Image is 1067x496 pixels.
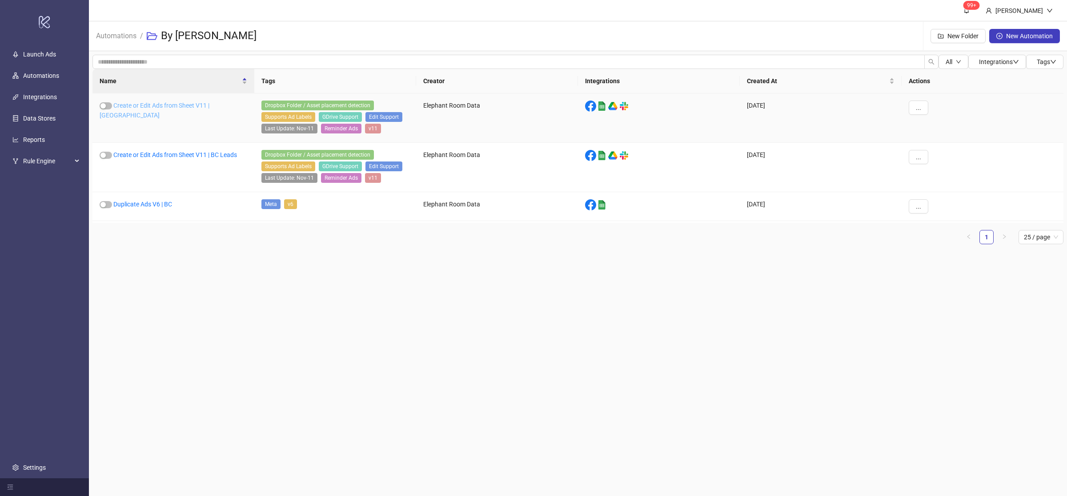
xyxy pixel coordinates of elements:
span: down [1050,59,1056,65]
span: plus-circle [996,33,1003,39]
span: user [986,8,992,14]
th: Tags [254,69,416,93]
span: down [1013,59,1019,65]
th: Integrations [578,69,740,93]
div: [DATE] [740,143,902,192]
button: Tagsdown [1026,55,1063,69]
a: 1 [980,230,993,244]
li: Next Page [997,230,1011,244]
button: ... [909,101,928,115]
span: down [956,59,961,65]
span: bell [963,7,970,13]
li: / [140,22,143,50]
span: folder-open [147,31,157,41]
span: Dropbox Folder / Asset placement detection [261,101,374,110]
button: New Automation [989,29,1060,43]
button: left [962,230,976,244]
span: Created At [747,76,887,86]
li: 1 [979,230,994,244]
span: right [1002,234,1007,239]
sup: 1556 [963,1,980,10]
span: GDrive Support [319,112,362,122]
span: ... [916,203,921,210]
span: Edit Support [365,112,402,122]
th: Actions [902,69,1063,93]
div: Elephant Room Data [416,143,578,192]
span: Supports Ad Labels [261,161,315,171]
span: ... [916,153,921,161]
span: Meta [261,199,281,209]
span: ... [916,104,921,111]
span: Edit Support [365,161,402,171]
span: Last Update: Nov-11 [261,173,317,183]
span: folder-add [938,33,944,39]
span: fork [12,158,19,164]
a: Integrations [23,93,57,101]
span: down [1047,8,1053,14]
span: Last Update: Nov-11 [261,124,317,133]
th: Name [92,69,254,93]
span: Name [100,76,240,86]
span: menu-fold [7,484,13,490]
span: New Folder [947,32,979,40]
th: Creator [416,69,578,93]
span: All [946,58,952,65]
span: v11 [365,173,381,183]
a: Duplicate Ads V6 | BC [113,201,172,208]
button: New Folder [931,29,986,43]
span: v6 [284,199,297,209]
a: Data Stores [23,115,56,122]
span: v11 [365,124,381,133]
span: 25 / page [1024,230,1058,244]
a: Create or Edit Ads from Sheet V11 | BC Leads [113,151,237,158]
span: Rule Engine [23,152,72,170]
a: Settings [23,464,46,471]
span: search [928,59,935,65]
li: Previous Page [962,230,976,244]
a: Create or Edit Ads from Sheet V11 | [GEOGRAPHIC_DATA] [100,102,209,119]
a: Automations [23,72,59,79]
span: Tags [1037,58,1056,65]
button: Integrationsdown [968,55,1026,69]
h3: By [PERSON_NAME] [161,29,257,43]
a: Automations [94,30,138,40]
span: Reminder Ads [321,173,361,183]
span: left [966,234,971,239]
span: New Automation [1006,32,1053,40]
button: Alldown [939,55,968,69]
div: Page Size [1019,230,1063,244]
button: ... [909,199,928,214]
div: [DATE] [740,93,902,143]
span: GDrive Support [319,161,362,171]
button: ... [909,150,928,164]
a: Reports [23,136,45,143]
span: Dropbox Folder / Asset placement detection [261,150,374,160]
th: Created At [740,69,902,93]
span: Supports Ad Labels [261,112,315,122]
div: [PERSON_NAME] [992,6,1047,16]
div: Elephant Room Data [416,192,578,221]
button: right [997,230,1011,244]
div: Elephant Room Data [416,93,578,143]
span: Integrations [979,58,1019,65]
div: [DATE] [740,192,902,221]
a: Launch Ads [23,51,56,58]
span: Reminder Ads [321,124,361,133]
